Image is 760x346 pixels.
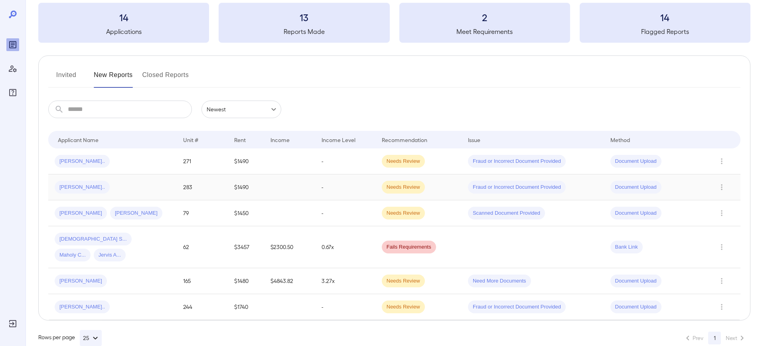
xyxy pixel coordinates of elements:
td: $1480 [228,268,264,294]
span: [PERSON_NAME] [110,210,162,217]
div: FAQ [6,86,19,99]
span: Jervis A... [94,251,126,259]
button: Row Actions [715,275,728,287]
span: [PERSON_NAME].. [55,303,110,311]
td: $4843.82 [264,268,316,294]
span: Document Upload [610,210,661,217]
div: Rows per page [38,330,102,346]
span: Fails Requirements [382,243,436,251]
span: Fraud or Incorrect Document Provided [468,158,566,165]
span: Needs Review [382,277,425,285]
div: Method [610,135,630,144]
button: Row Actions [715,181,728,194]
td: 62 [177,226,228,268]
h3: 13 [219,11,389,24]
div: Income [270,135,290,144]
span: [PERSON_NAME].. [55,184,110,191]
h5: Applications [38,27,209,36]
span: Maholy C... [55,251,91,259]
summary: 14Applications13Reports Made2Meet Requirements14Flagged Reports [38,3,750,43]
div: Applicant Name [58,135,99,144]
div: Unit # [183,135,198,144]
button: 25 [80,330,102,346]
td: 283 [177,174,228,200]
button: page 1 [708,332,721,344]
td: - [315,148,375,174]
div: Manage Users [6,62,19,75]
button: New Reports [94,69,133,88]
td: $1450 [228,200,264,226]
td: $1490 [228,148,264,174]
span: [PERSON_NAME] [55,210,107,217]
td: - [315,200,375,226]
td: $3457 [228,226,264,268]
div: Rent [234,135,247,144]
span: Needs Review [382,210,425,217]
td: 79 [177,200,228,226]
span: Document Upload [610,277,661,285]
span: Fraud or Incorrect Document Provided [468,184,566,191]
td: 3.27x [315,268,375,294]
div: Issue [468,135,481,144]
span: Bank Link [610,243,643,251]
button: Row Actions [715,301,728,313]
span: Document Upload [610,158,661,165]
span: [PERSON_NAME].. [55,158,110,165]
td: 271 [177,148,228,174]
div: Newest [201,101,281,118]
h5: Meet Requirements [399,27,570,36]
td: $1740 [228,294,264,320]
h5: Flagged Reports [580,27,750,36]
td: 0.67x [315,226,375,268]
button: Row Actions [715,155,728,168]
span: Document Upload [610,184,661,191]
td: - [315,174,375,200]
td: 244 [177,294,228,320]
h3: 14 [580,11,750,24]
button: Row Actions [715,241,728,253]
div: Recommendation [382,135,427,144]
div: Income Level [322,135,355,144]
nav: pagination navigation [679,332,750,344]
span: Document Upload [610,303,661,311]
span: [PERSON_NAME] [55,277,107,285]
span: Needs Review [382,158,425,165]
button: Row Actions [715,207,728,219]
span: Needs Review [382,184,425,191]
td: - [315,294,375,320]
span: Scanned Document Provided [468,210,545,217]
td: $1490 [228,174,264,200]
h3: 14 [38,11,209,24]
span: Fraud or Incorrect Document Provided [468,303,566,311]
span: [DEMOGRAPHIC_DATA] S... [55,235,132,243]
button: Closed Reports [142,69,189,88]
td: $2300.50 [264,226,316,268]
div: Log Out [6,317,19,330]
span: Needs Review [382,303,425,311]
span: Need More Documents [468,277,531,285]
button: Invited [48,69,84,88]
div: Reports [6,38,19,51]
h3: 2 [399,11,570,24]
td: 165 [177,268,228,294]
h5: Reports Made [219,27,389,36]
